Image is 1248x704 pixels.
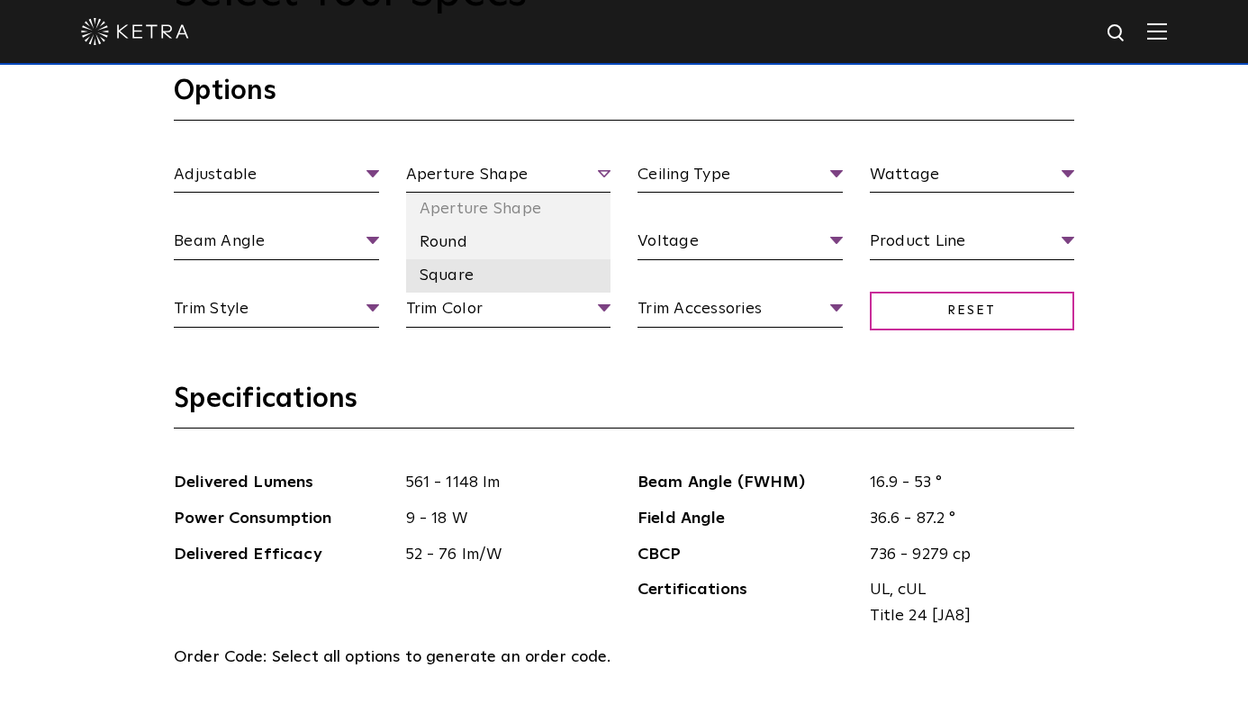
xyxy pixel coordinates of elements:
span: Wattage [870,162,1075,194]
span: Field Angle [638,506,856,532]
span: Beam Angle [174,229,379,260]
span: 52 - 76 lm/W [393,542,611,568]
span: Trim Accessories [638,296,843,328]
span: Trim Style [174,296,379,328]
li: Round [406,226,611,259]
span: Voltage [638,229,843,260]
li: Aperture Shape [406,193,611,226]
span: Title 24 [JA8] [870,603,1062,629]
img: ketra-logo-2019-white [81,18,189,45]
span: Delivered Lumens [174,470,393,496]
span: CBCP [638,542,856,568]
img: Hamburger%20Nav.svg [1147,23,1167,40]
span: 9 - 18 W [393,506,611,532]
li: Square [406,259,611,293]
span: Ceiling Type [638,162,843,194]
span: 36.6 - 87.2 ° [856,506,1075,532]
span: 736 - 9279 cp [856,542,1075,568]
span: 561 - 1148 lm [393,470,611,496]
span: Reset [870,292,1075,330]
span: Certifications [638,577,856,629]
h3: Options [174,74,1074,121]
h3: Specifications [174,382,1074,429]
span: Power Consumption [174,506,393,532]
img: search icon [1106,23,1128,45]
span: Adjustable [174,162,379,194]
span: 16.9 - 53 ° [856,470,1075,496]
span: Product Line [870,229,1075,260]
span: Select all options to generate an order code. [272,649,611,665]
span: UL, cUL [870,577,1062,603]
span: Trim Color [406,296,611,328]
span: Aperture Shape [406,162,611,194]
span: Delivered Efficacy [174,542,393,568]
span: Order Code: [174,649,267,665]
span: Beam Angle (FWHM) [638,470,856,496]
